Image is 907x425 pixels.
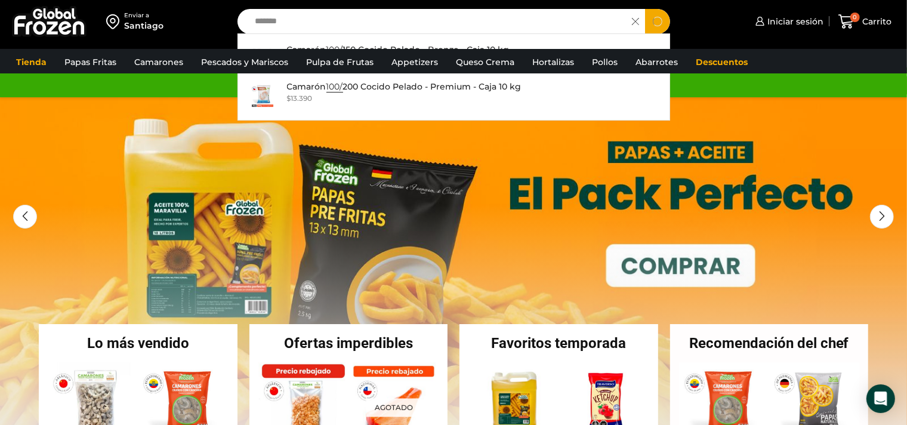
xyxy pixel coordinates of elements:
[459,336,658,350] h2: Favoritos temporada
[526,51,580,73] a: Hortalizas
[326,81,343,93] strong: 100/
[866,384,895,413] div: Open Intercom Messenger
[124,20,163,32] div: Santiago
[106,11,124,32] img: address-field-icon.svg
[752,10,823,33] a: Iniciar sesión
[850,13,860,22] span: 0
[690,51,754,73] a: Descuentos
[287,43,510,56] p: Camarón 150 Cocido Pelado - Bronze - Caja 10 kg
[764,16,823,27] span: Iniciar sesión
[39,336,237,350] h2: Lo más vendido
[195,51,294,73] a: Pescados y Mariscos
[645,9,670,34] button: Search button
[249,336,448,350] h2: Ofertas imperdibles
[13,205,37,229] div: Previous slide
[630,51,684,73] a: Abarrotes
[10,51,53,73] a: Tienda
[366,398,421,417] p: Agotado
[238,40,670,77] a: Camarón100/150 Cocido Pelado - Bronze - Caja 10 kg $4.380
[450,51,520,73] a: Queso Crema
[238,77,670,114] a: Camarón100/200 Cocido Pelado - Premium - Caja 10 kg $13.390
[670,336,869,350] h2: Recomendación del chef
[287,94,291,103] span: $
[835,8,895,36] a: 0 Carrito
[287,94,313,103] bdi: 13.390
[586,51,624,73] a: Pollos
[860,16,892,27] span: Carrito
[124,11,163,20] div: Enviar a
[326,44,343,56] strong: 100/
[870,205,894,229] div: Next slide
[300,51,380,73] a: Pulpa de Frutas
[287,80,522,93] p: Camarón 200 Cocido Pelado - Premium - Caja 10 kg
[385,51,444,73] a: Appetizers
[58,51,122,73] a: Papas Fritas
[128,51,189,73] a: Camarones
